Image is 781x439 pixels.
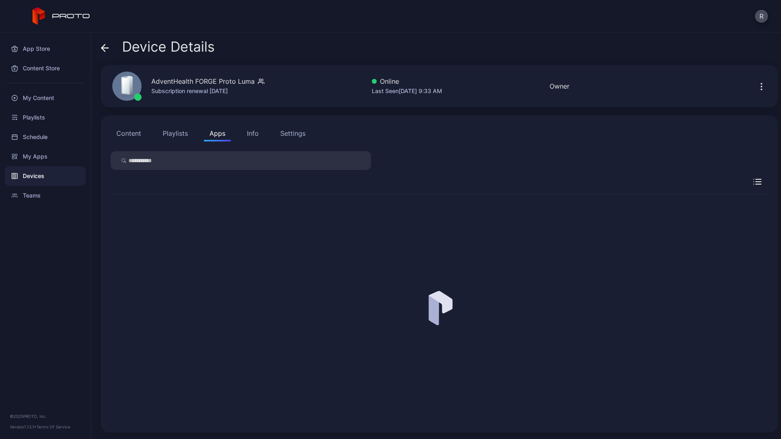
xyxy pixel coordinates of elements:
button: Apps [204,125,231,141]
a: Terms Of Service [37,424,70,429]
a: Schedule [5,127,86,147]
button: Info [241,125,264,141]
a: Playlists [5,108,86,127]
a: My Content [5,88,86,108]
span: Device Details [122,39,215,54]
div: Last Seen [DATE] 9:33 AM [372,86,442,96]
div: © 2025 PROTO, Inc. [10,413,81,419]
div: Online [372,76,442,86]
div: Settings [280,128,305,138]
a: Teams [5,186,86,205]
a: Content Store [5,59,86,78]
div: Subscription renewal [DATE] [151,86,264,96]
button: Settings [275,125,311,141]
a: Devices [5,166,86,186]
button: Playlists [157,125,194,141]
span: Version 1.13.1 • [10,424,37,429]
div: AdventHealth FORGE Proto Luma [151,76,255,86]
div: Owner [550,81,569,91]
a: My Apps [5,147,86,166]
div: Info [247,128,259,138]
button: Content [111,125,147,141]
a: App Store [5,39,86,59]
button: R [755,10,768,23]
